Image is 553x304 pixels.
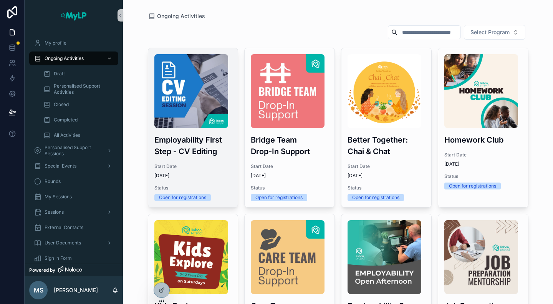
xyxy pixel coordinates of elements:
[45,240,81,246] span: User Documents
[159,194,206,201] div: Open for registrations
[54,83,111,95] span: Personalised Support Activities
[157,12,205,20] span: Ongoing Activities
[255,194,303,201] div: Open for registrations
[444,134,522,146] h3: Homework Club
[438,48,528,208] a: HWC-Logo---Main-Version.pngHomework ClubStart Date[DATE]StatusOpen for registrations
[348,163,425,169] span: Start Date
[45,224,83,231] span: External Contacts
[348,220,421,294] img: Employability-open-afternoon.jpg
[251,220,325,294] img: CARE.jpg
[251,185,328,191] span: Status
[60,9,87,22] img: App logo
[38,113,118,127] a: Completed
[444,173,522,179] span: Status
[251,163,328,169] span: Start Date
[54,101,69,108] span: Closed
[348,185,425,191] span: Status
[45,255,72,261] span: Sign In Form
[470,28,510,36] span: Select Program
[45,40,66,46] span: My profile
[148,48,238,208] a: CV-Editing-Session.jpgEmployability First Step - CV EditingStart Date[DATE]StatusOpen for registr...
[45,194,72,200] span: My Sessions
[154,163,232,169] span: Start Date
[45,178,61,184] span: Rounds
[352,194,399,201] div: Open for registrations
[54,286,98,294] p: [PERSON_NAME]
[348,134,425,157] h3: Better Together: Chai & Chat
[45,55,84,61] span: Ongoing Activities
[154,54,228,128] img: CV-Editing-Session.jpg
[25,264,123,276] a: Powered by
[54,132,80,138] span: All Activities
[29,236,118,250] a: User Documents
[154,134,232,157] h3: Employability First Step - CV Editing
[444,220,518,294] img: job-preparation-mentorship.jpg
[244,48,335,208] a: BRIDGE.jpgBridge Team Drop-In SupportStart Date[DATE]StatusOpen for registrations
[54,71,65,77] span: Draft
[25,31,123,264] div: scrollable content
[444,54,518,128] img: HWC-Logo---Main-Version.png
[54,117,78,123] span: Completed
[148,12,205,20] a: Ongoing Activities
[449,183,496,189] div: Open for registrations
[34,286,43,295] span: MS
[464,25,525,40] button: Select Button
[38,67,118,81] a: Draft
[38,82,118,96] a: Personalised Support Activities
[29,251,118,265] a: Sign In Form
[29,36,118,50] a: My profile
[38,128,118,142] a: All Activities
[29,51,118,65] a: Ongoing Activities
[29,159,118,173] a: Special Events
[444,161,522,167] span: [DATE]
[154,173,232,179] span: [DATE]
[38,98,118,111] a: Closed
[154,185,232,191] span: Status
[251,54,325,128] img: BRIDGE.jpg
[29,205,118,219] a: Sessions
[348,173,425,179] span: [DATE]
[45,163,76,169] span: Special Events
[444,152,522,158] span: Start Date
[341,48,432,208] a: Chai-&-Chat-Final-2.pngBetter Together: Chai & ChatStart Date[DATE]StatusOpen for registrations
[251,173,328,179] span: [DATE]
[348,54,421,128] img: Chai-&-Chat-Final-2.png
[29,221,118,234] a: External Contacts
[29,267,55,273] span: Powered by
[251,134,328,157] h3: Bridge Team Drop-In Support
[29,174,118,188] a: Rounds
[29,144,118,158] a: Personalised Support Sessions
[154,220,228,294] img: MyLP-Kids-Explore.png
[45,209,64,215] span: Sessions
[45,145,101,157] span: Personalised Support Sessions
[29,190,118,204] a: My Sessions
